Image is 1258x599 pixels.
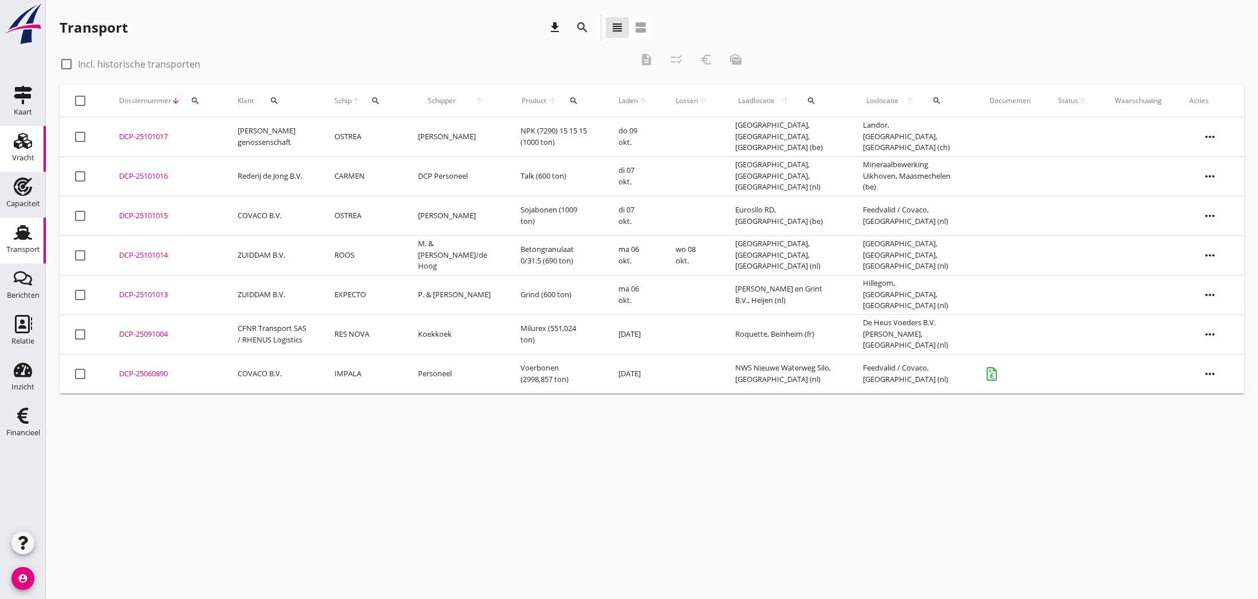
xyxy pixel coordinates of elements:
td: Voerbonen (2998,857 ton) [507,354,605,393]
span: Product [520,96,547,106]
td: CFNR Transport SAS / RHENUS Logistics [224,314,321,354]
td: Sojabonen (1009 ton) [507,196,605,235]
td: NWS Nieuwe Waterweg Silo, [GEOGRAPHIC_DATA] (nl) [721,354,849,393]
span: Lossen [676,96,698,106]
td: wo 08 okt. [662,235,721,275]
i: arrow_upward [352,96,361,105]
span: Laadlocatie [735,96,778,106]
td: [GEOGRAPHIC_DATA], [GEOGRAPHIC_DATA], [GEOGRAPHIC_DATA] (nl) [849,235,976,275]
div: Financieel [6,429,40,436]
td: [GEOGRAPHIC_DATA], [GEOGRAPHIC_DATA], [GEOGRAPHIC_DATA] (be) [721,117,849,157]
td: Feedvalid / Covaco, [GEOGRAPHIC_DATA] (nl) [849,196,976,235]
i: account_circle [11,567,34,590]
td: [PERSON_NAME] [404,117,507,157]
div: DCP-25060890 [119,368,210,380]
div: Waarschuwing [1115,96,1162,106]
td: [DATE] [605,354,662,393]
div: Transport [6,246,40,253]
div: Klant [238,87,307,115]
td: Koekkoek [404,314,507,354]
td: di 07 okt. [605,196,662,235]
td: Rederij de Jong B.V. [224,156,321,196]
i: more_horiz [1194,358,1226,390]
td: IMPALA [321,354,404,393]
td: Grind (600 ton) [507,275,605,314]
td: COVACO B.V. [224,354,321,393]
i: more_horiz [1194,318,1226,350]
td: ma 06 okt. [605,235,662,275]
td: ma 06 okt. [605,275,662,314]
td: [GEOGRAPHIC_DATA], [GEOGRAPHIC_DATA], [GEOGRAPHIC_DATA] (nl) [721,156,849,196]
td: Mineraalbewerking Uikhoven, Maasmechelen (be) [849,156,976,196]
i: download [548,21,562,34]
span: Laden [618,96,638,106]
div: DCP-25101015 [119,210,210,222]
i: more_horiz [1194,160,1226,192]
i: view_agenda [634,21,648,34]
i: search [932,96,941,105]
i: arrow_upward [465,96,493,105]
td: Hillegom, [GEOGRAPHIC_DATA], [GEOGRAPHIC_DATA] (nl) [849,275,976,314]
td: M. & [PERSON_NAME]/de Hoog [404,235,507,275]
td: CARMEN [321,156,404,196]
td: OSTREA [321,117,404,157]
i: arrow_upward [778,96,793,105]
span: Schip [334,96,352,106]
span: Schipper [418,96,465,106]
td: [DATE] [605,314,662,354]
td: do 09 okt. [605,117,662,157]
td: NPK (7290) 15 15 15 (1000 ton) [507,117,605,157]
div: Transport [60,18,128,37]
td: Eurosilo RD, [GEOGRAPHIC_DATA] (be) [721,196,849,235]
td: Feedvalid / Covaco, [GEOGRAPHIC_DATA] (nl) [849,354,976,393]
td: di 07 okt. [605,156,662,196]
td: Talk (600 ton) [507,156,605,196]
td: P. & [PERSON_NAME] [404,275,507,314]
i: arrow_downward [171,96,180,105]
td: OSTREA [321,196,404,235]
div: Documenten [989,96,1031,106]
div: DCP-25101017 [119,131,210,143]
td: [PERSON_NAME] en Grint B.V., Heijen (nl) [721,275,849,314]
td: Personeel [404,354,507,393]
i: search [270,96,279,105]
div: Vracht [12,154,34,161]
td: Milurex (551,024 ton) [507,314,605,354]
i: search [371,96,380,105]
td: Landor, [GEOGRAPHIC_DATA], [GEOGRAPHIC_DATA] (ch) [849,117,976,157]
td: Betongranulaat 0/31.5 (690 ton) [507,235,605,275]
div: Acties [1189,96,1231,106]
i: arrow_upward [1078,96,1087,105]
td: [PERSON_NAME] [404,196,507,235]
i: arrow_upward [902,96,918,105]
div: DCP-25101014 [119,250,210,261]
i: arrow_upward [638,96,648,105]
i: more_horiz [1194,239,1226,271]
td: RES NOVA [321,314,404,354]
td: ZUIDDAM B.V. [224,275,321,314]
td: [PERSON_NAME] genossenschaft [224,117,321,157]
i: search [191,96,200,105]
i: view_headline [610,21,624,34]
span: Dossiernummer [119,96,171,106]
td: COVACO B.V. [224,196,321,235]
div: Capaciteit [6,200,40,207]
div: Relatie [11,337,34,345]
td: EXPECTO [321,275,404,314]
i: more_horiz [1194,200,1226,232]
div: DCP-25101016 [119,171,210,182]
div: Berichten [7,291,40,299]
td: De Heus Voeders B.V. [PERSON_NAME], [GEOGRAPHIC_DATA] (nl) [849,314,976,354]
div: DCP-25101013 [119,289,210,301]
span: Loslocatie [863,96,902,106]
i: more_horiz [1194,279,1226,311]
td: ZUIDDAM B.V. [224,235,321,275]
i: arrow_upward [698,96,707,105]
td: [GEOGRAPHIC_DATA], [GEOGRAPHIC_DATA], [GEOGRAPHIC_DATA] (nl) [721,235,849,275]
label: Incl. historische transporten [78,58,200,70]
td: Roquette, Beinheim (fr) [721,314,849,354]
td: ROOS [321,235,404,275]
div: Inzicht [11,383,34,391]
i: search [575,21,589,34]
i: search [569,96,578,105]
